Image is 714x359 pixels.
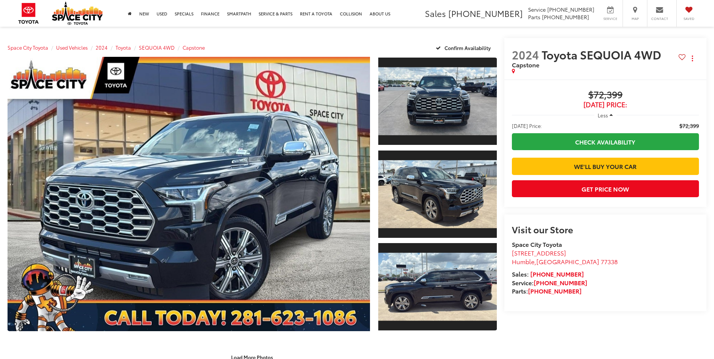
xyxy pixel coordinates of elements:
[378,57,496,146] a: Expand Photo 1
[602,16,619,21] span: Service
[542,46,664,62] span: Toyota SEQUOIA 4WD
[547,6,594,13] span: [PHONE_NUMBER]
[512,101,699,108] span: [DATE] Price:
[530,269,584,278] a: [PHONE_NUMBER]
[512,240,562,248] strong: Space City Toyota
[627,16,643,21] span: Map
[512,60,539,69] span: Capstone
[183,44,205,51] a: Capstone
[528,286,582,295] a: [PHONE_NUMBER]
[377,253,498,321] img: 2024 Toyota SEQUOIA 4WD Capstone
[512,158,699,175] a: We'll Buy Your Car
[542,13,589,21] span: [PHONE_NUMBER]
[116,44,131,51] a: Toyota
[4,55,374,333] img: 2024 Toyota SEQUOIA 4WD Capstone
[512,248,618,266] a: [STREET_ADDRESS] Humble,[GEOGRAPHIC_DATA] 77338
[512,122,542,129] span: [DATE] Price:
[512,257,534,266] span: Humble
[448,7,523,19] span: [PHONE_NUMBER]
[512,286,582,295] strong: Parts:
[52,2,103,25] img: Space City Toyota
[512,224,699,234] h2: Visit our Store
[56,44,88,51] a: Used Vehicles
[378,150,496,239] a: Expand Photo 2
[692,55,693,61] span: dropdown dots
[512,180,699,197] button: Get Price Now
[598,112,608,119] span: Less
[686,52,699,65] button: Actions
[528,6,546,13] span: Service
[512,257,618,266] span: ,
[425,7,446,19] span: Sales
[512,269,529,278] span: Sales:
[8,57,370,331] a: Expand Photo 0
[378,242,496,331] a: Expand Photo 3
[139,44,175,51] a: SEQUOIA 4WD
[445,44,491,51] span: Confirm Availability
[377,160,498,228] img: 2024 Toyota SEQUOIA 4WD Capstone
[512,248,566,257] span: [STREET_ADDRESS]
[512,133,699,150] a: Check Availability
[377,67,498,135] img: 2024 Toyota SEQUOIA 4WD Capstone
[601,257,618,266] span: 77338
[432,41,497,54] button: Confirm Availability
[534,278,587,287] a: [PHONE_NUMBER]
[594,108,617,122] button: Less
[512,278,587,287] strong: Service:
[679,122,699,129] span: $72,399
[651,16,668,21] span: Contact
[681,16,697,21] span: Saved
[536,257,599,266] span: [GEOGRAPHIC_DATA]
[512,46,539,62] span: 2024
[512,90,699,101] span: $72,399
[96,44,108,51] a: 2024
[528,13,540,21] span: Parts
[8,44,48,51] a: Space City Toyota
